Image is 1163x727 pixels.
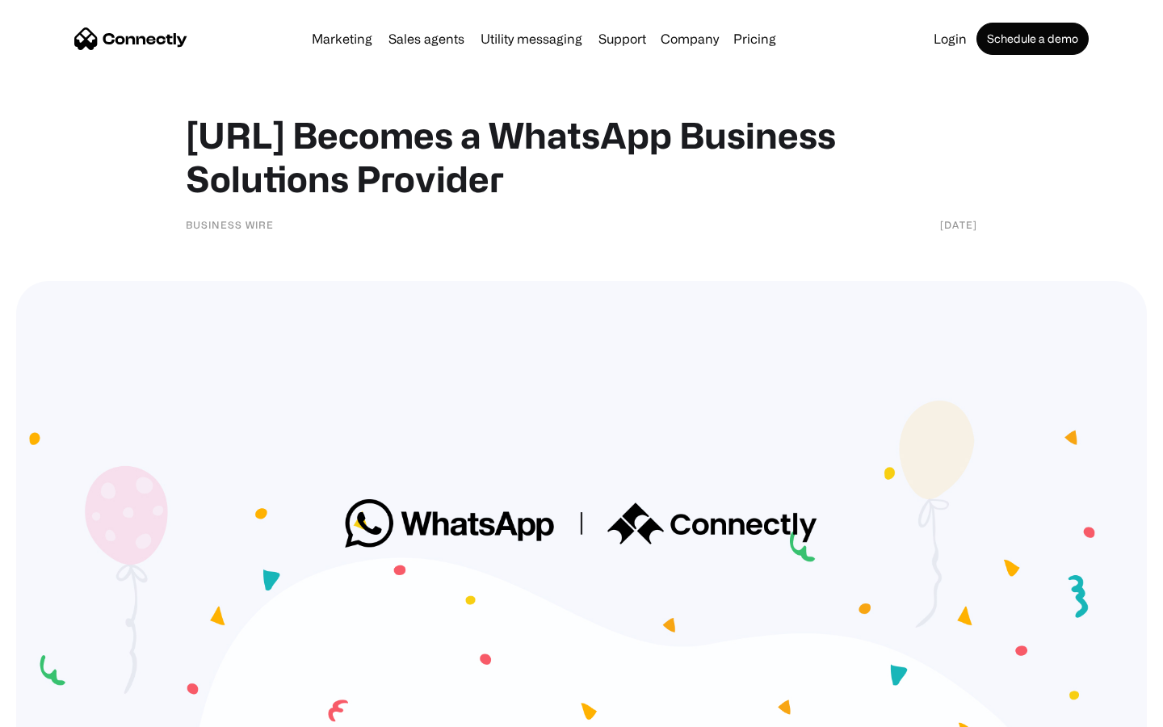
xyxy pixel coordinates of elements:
aside: Language selected: English [16,699,97,721]
div: Business Wire [186,216,274,233]
a: Schedule a demo [976,23,1089,55]
a: Utility messaging [474,32,589,45]
a: Support [592,32,653,45]
h1: [URL] Becomes a WhatsApp Business Solutions Provider [186,113,977,200]
div: [DATE] [940,216,977,233]
a: Login [927,32,973,45]
a: Pricing [727,32,783,45]
a: Sales agents [382,32,471,45]
ul: Language list [32,699,97,721]
a: Marketing [305,32,379,45]
div: Company [661,27,719,50]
